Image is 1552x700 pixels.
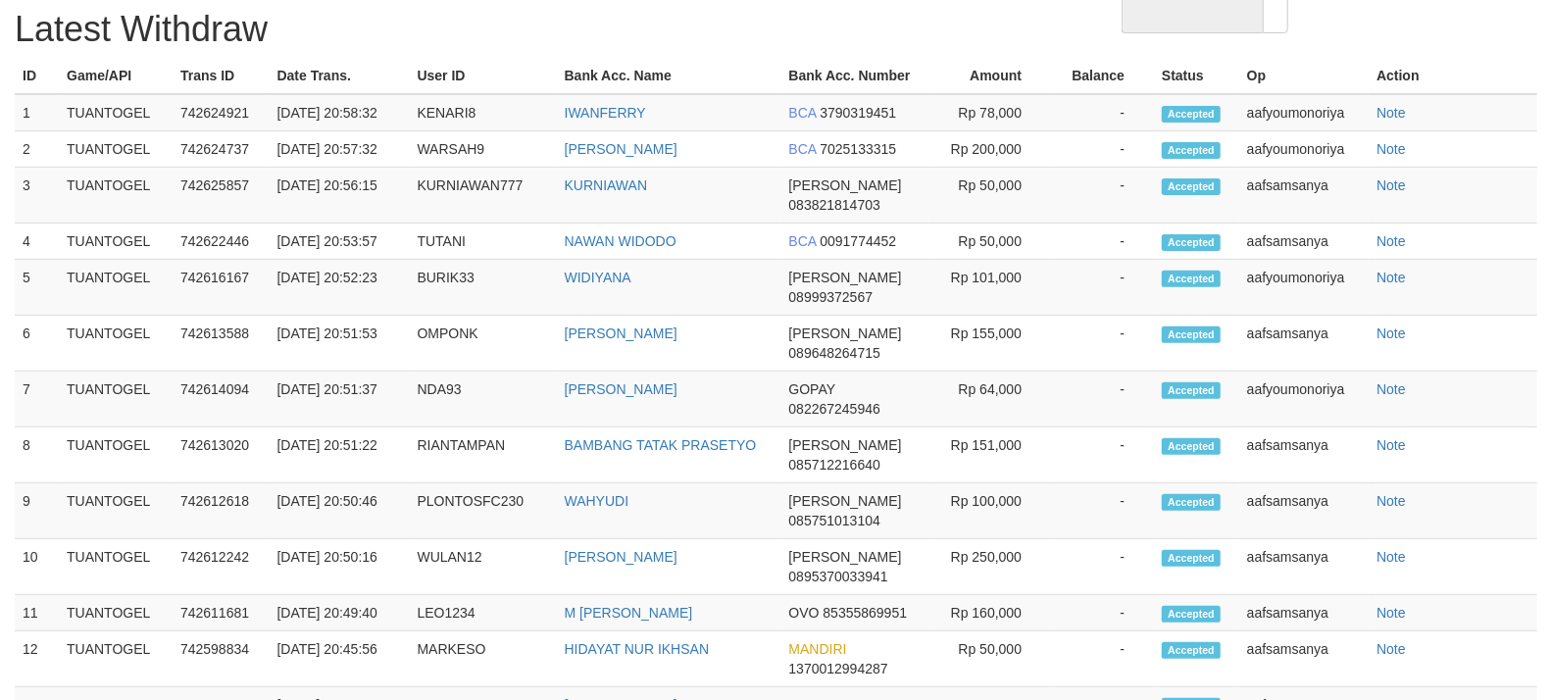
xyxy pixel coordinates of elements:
[565,381,677,397] a: [PERSON_NAME]
[269,539,409,595] td: [DATE] 20:50:16
[269,58,409,94] th: Date Trans.
[173,316,270,372] td: 742613588
[269,168,409,224] td: [DATE] 20:56:15
[565,177,648,193] a: KURNIAWAN
[557,58,781,94] th: Bank Acc. Name
[1051,427,1154,483] td: -
[789,345,880,361] span: 089648264715
[15,595,59,631] td: 11
[15,224,59,260] td: 4
[1051,260,1154,316] td: -
[565,141,677,157] a: [PERSON_NAME]
[173,372,270,427] td: 742614094
[1239,316,1369,372] td: aafsamsanya
[789,493,902,509] span: [PERSON_NAME]
[929,316,1051,372] td: Rp 155,000
[1051,631,1154,687] td: -
[269,260,409,316] td: [DATE] 20:52:23
[269,224,409,260] td: [DATE] 20:53:57
[929,260,1051,316] td: Rp 101,000
[1051,131,1154,168] td: -
[565,233,676,249] a: NAWAN WIDODO
[1239,58,1369,94] th: Op
[1162,326,1221,343] span: Accepted
[269,427,409,483] td: [DATE] 20:51:22
[173,168,270,224] td: 742625857
[565,437,757,453] a: BAMBANG TATAK PRASETYO
[824,605,908,621] span: 85355869951
[173,483,270,539] td: 742612618
[929,631,1051,687] td: Rp 50,000
[789,105,817,121] span: BCA
[1239,94,1369,131] td: aafyoumonoriya
[1051,539,1154,595] td: -
[1377,549,1406,565] a: Note
[1239,131,1369,168] td: aafyoumonoriya
[1162,606,1221,623] span: Accepted
[1377,641,1406,657] a: Note
[1051,316,1154,372] td: -
[410,372,557,427] td: NDA93
[1162,178,1221,195] span: Accepted
[789,401,880,417] span: 082267245946
[410,224,557,260] td: TUTANI
[59,595,173,631] td: TUANTOGEL
[929,372,1051,427] td: Rp 64,000
[789,141,817,157] span: BCA
[15,94,59,131] td: 1
[929,58,1051,94] th: Amount
[1377,270,1406,285] a: Note
[173,131,270,168] td: 742624737
[15,168,59,224] td: 3
[1239,539,1369,595] td: aafsamsanya
[410,260,557,316] td: BURIK33
[59,224,173,260] td: TUANTOGEL
[1162,106,1221,123] span: Accepted
[789,270,902,285] span: [PERSON_NAME]
[1377,325,1406,341] a: Note
[929,224,1051,260] td: Rp 50,000
[789,437,902,453] span: [PERSON_NAME]
[789,457,880,473] span: 085712216640
[565,325,677,341] a: [PERSON_NAME]
[1377,233,1406,249] a: Note
[1051,595,1154,631] td: -
[269,131,409,168] td: [DATE] 20:57:32
[59,94,173,131] td: TUANTOGEL
[565,605,693,621] a: M [PERSON_NAME]
[1239,168,1369,224] td: aafsamsanya
[410,427,557,483] td: RIANTAMPAN
[789,233,817,249] span: BCA
[173,595,270,631] td: 742611681
[1162,382,1221,399] span: Accepted
[59,483,173,539] td: TUANTOGEL
[1154,58,1239,94] th: Status
[1162,234,1221,251] span: Accepted
[15,260,59,316] td: 5
[781,58,930,94] th: Bank Acc. Number
[1162,142,1221,159] span: Accepted
[820,141,896,157] span: 7025133315
[59,131,173,168] td: TUANTOGEL
[929,131,1051,168] td: Rp 200,000
[59,168,173,224] td: TUANTOGEL
[59,631,173,687] td: TUANTOGEL
[59,260,173,316] td: TUANTOGEL
[789,325,902,341] span: [PERSON_NAME]
[929,94,1051,131] td: Rp 78,000
[269,631,409,687] td: [DATE] 20:45:56
[789,569,888,584] span: 0895370033941
[789,605,820,621] span: OVO
[1051,483,1154,539] td: -
[789,661,888,676] span: 1370012994287
[1377,605,1406,621] a: Note
[173,260,270,316] td: 742616167
[1239,224,1369,260] td: aafsamsanya
[789,197,880,213] span: 083821814703
[1239,260,1369,316] td: aafyoumonoriya
[15,483,59,539] td: 9
[565,549,677,565] a: [PERSON_NAME]
[1377,177,1406,193] a: Note
[1162,642,1221,659] span: Accepted
[410,483,557,539] td: PLONTOSFC230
